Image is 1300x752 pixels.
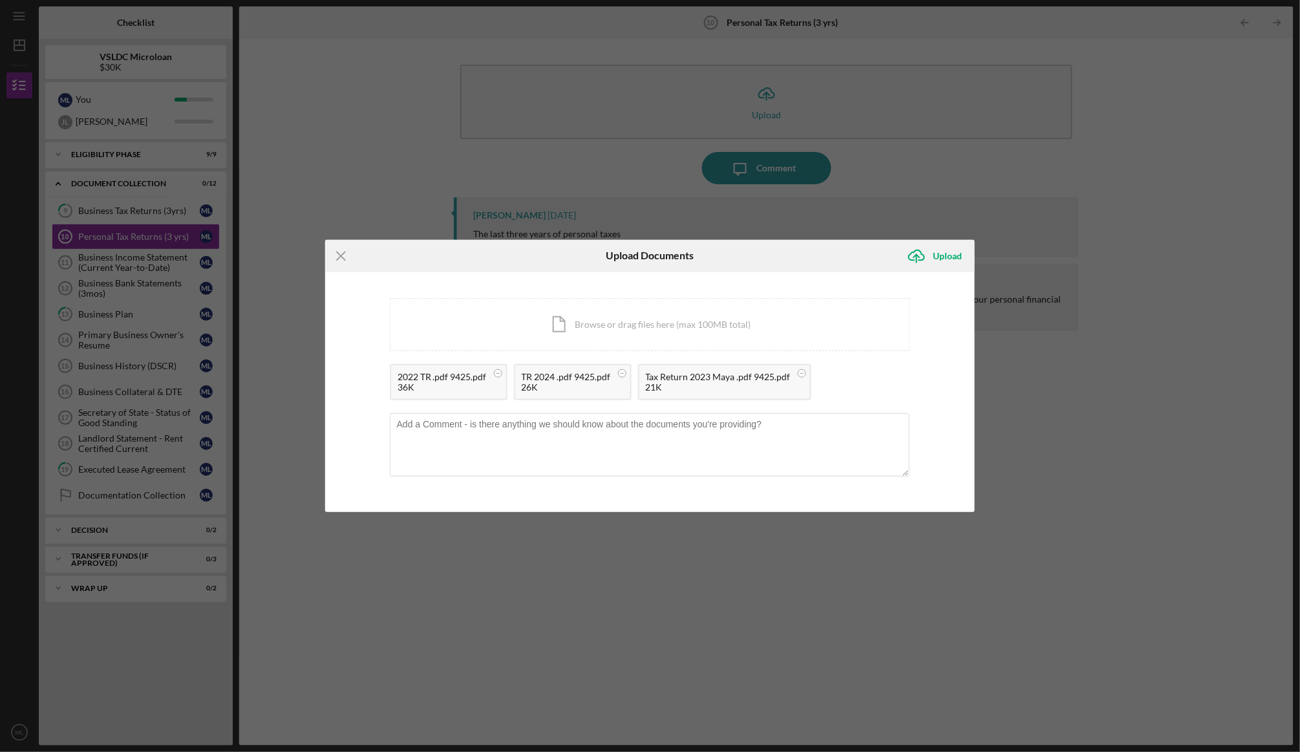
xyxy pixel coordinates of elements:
div: TR 2024 .pdf 9425.pdf [522,372,611,382]
div: 2022 TR .pdf 9425.pdf [398,372,487,382]
div: 36K [398,382,487,392]
div: Tax Return 2023 Maya .pdf 9425.pdf [646,372,791,382]
h6: Upload Documents [606,250,694,261]
button: Upload [900,243,975,269]
div: 26K [522,382,611,392]
div: 21K [646,382,791,392]
div: Upload [933,243,962,269]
